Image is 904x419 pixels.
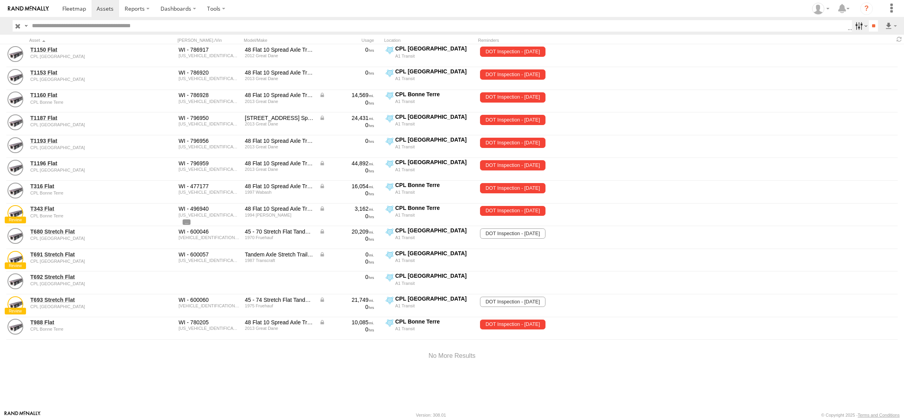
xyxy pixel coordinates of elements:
[179,190,239,195] div: 1JJF48274VL389892
[319,46,374,53] div: 0
[8,6,49,11] img: rand-logo.svg
[245,69,314,76] div: 48 Flat 10 Spread Axle Trailer
[179,144,239,149] div: 1GRDM9627DH717706
[480,228,545,239] span: DOT Inspection - 04/30/2026
[884,20,898,32] label: Export results as...
[384,45,475,66] label: Click to View Current Location
[318,37,381,43] div: Usage
[7,183,23,198] a: View Asset Details
[319,122,374,129] div: 0
[7,205,23,221] a: View Asset Details
[179,122,239,126] div: 1GRDM9627DH717740
[179,46,239,53] div: WI - 786917
[30,281,138,286] div: undefined
[245,114,314,122] div: 48 Flat 10 Ft. Spread Axle Trailer
[395,45,474,52] div: CPL [GEOGRAPHIC_DATA]
[179,137,239,144] div: WI - 796956
[30,92,138,99] a: T1160 Flat
[480,138,545,148] span: DOT Inspection - 03/01/2025
[319,303,374,311] div: 0
[384,91,475,112] label: Click to View Current Location
[179,114,239,122] div: WI - 796950
[23,20,29,32] label: Search Query
[384,113,475,135] label: Click to View Current Location
[30,54,138,59] div: undefined
[245,137,314,144] div: 48 Flat 10 Spread Axle Trailer
[7,251,23,267] a: View Asset Details
[384,181,475,203] label: Click to View Current Location
[319,160,374,167] div: Data from Vehicle CANbus
[179,235,239,240] div: 00000000FWK491503
[245,213,314,217] div: 1994 Reinke
[319,319,374,326] div: Data from Vehicle CANbus
[478,37,604,43] div: Reminders
[395,227,474,234] div: CPL [GEOGRAPHIC_DATA]
[7,92,23,107] a: View Asset Details
[395,53,474,59] div: A1 Transit
[319,251,374,258] div: Data from Vehicle CANbus
[245,303,314,308] div: 1975 Fruehauf
[7,69,23,85] a: View Asset Details
[395,136,474,143] div: CPL [GEOGRAPHIC_DATA]
[7,319,23,335] a: View Asset Details
[319,296,374,303] div: Data from Vehicle CANbus
[245,46,314,53] div: 48 Flat 10 Spread Axle Trailer
[319,228,374,235] div: Data from Vehicle CANbus
[384,68,475,89] label: Click to View Current Location
[245,167,314,172] div: 2013 Great Dane
[245,296,314,303] div: 45 - 74 Stretch Flat Tandem Axle Trailer
[7,114,23,130] a: View Asset Details
[30,236,138,241] div: undefined
[245,190,314,195] div: 1997 Wabash
[319,190,374,197] div: 0
[245,144,314,149] div: 2013 Great Dane
[30,319,138,326] a: T988 Flat
[30,145,138,150] div: undefined
[384,136,475,157] label: Click to View Current Location
[245,53,314,58] div: 2012 Great Dane
[30,205,138,212] a: T343 Flat
[809,3,832,15] div: Jared Benson
[179,258,239,263] div: 1TTF42204H1028711
[179,69,239,76] div: WI - 786920
[895,36,904,43] span: Refresh
[319,167,374,174] div: 0
[179,296,239,303] div: WI - 600060
[245,183,314,190] div: 48 Flat 10 Spread Axle Trailer
[244,37,315,43] div: Model/Make
[395,68,474,75] div: CPL [GEOGRAPHIC_DATA]
[395,281,474,286] div: A1 Transit
[179,76,239,81] div: 1GRDM9628DH717701
[416,413,446,417] div: Version: 308.01
[319,114,374,122] div: Data from Vehicle CANbus
[395,318,474,325] div: CPL Bonne Terre
[245,160,314,167] div: 48 Flat 10 Spread Axle Trailer
[245,228,314,235] div: 45 - 70 Stretch Flat Tandem Axle Trailer
[179,92,239,99] div: WI - 786928
[183,219,191,225] span: View Asset Details to show all tags
[852,20,869,32] label: Search Filter Options
[179,303,239,308] div: 00000000FWS676902
[30,100,138,105] div: undefined
[30,168,138,172] div: undefined
[30,160,138,167] a: T1196 Flat
[319,69,374,76] div: 0
[384,318,475,339] label: Click to View Current Location
[395,272,474,279] div: CPL [GEOGRAPHIC_DATA]
[179,319,239,326] div: WI - 780205
[245,205,314,212] div: 48 Flat 10 Spread Axle Trailer
[7,46,23,62] a: View Asset Details
[30,327,138,331] div: undefined
[7,160,23,176] a: View Asset Details
[480,115,545,125] span: DOT Inspection - 05/01/2024
[30,46,138,53] a: T1150 Flat
[319,213,374,220] div: 0
[245,99,314,104] div: 2013 Great Dane
[395,91,474,98] div: CPL Bonne Terre
[384,37,475,43] div: Location
[480,206,545,216] span: DOT Inspection - 12/01/2023
[30,213,138,218] div: undefined
[30,114,138,122] a: T1187 Flat
[319,326,374,333] div: 0
[30,69,138,76] a: T1153 Flat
